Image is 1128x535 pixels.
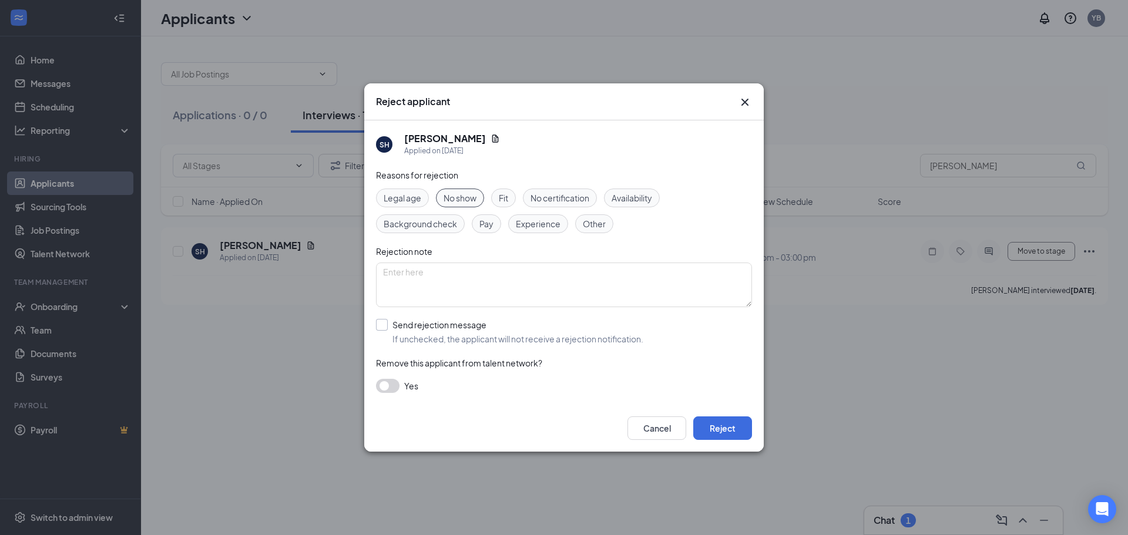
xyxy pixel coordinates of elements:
[404,132,486,145] h5: [PERSON_NAME]
[376,95,450,108] h3: Reject applicant
[499,191,508,204] span: Fit
[404,145,500,157] div: Applied on [DATE]
[479,217,493,230] span: Pay
[612,191,652,204] span: Availability
[491,134,500,143] svg: Document
[376,246,432,257] span: Rejection note
[693,416,752,440] button: Reject
[384,191,421,204] span: Legal age
[531,191,589,204] span: No certification
[627,416,686,440] button: Cancel
[404,379,418,393] span: Yes
[384,217,457,230] span: Background check
[380,140,390,150] div: SH
[738,95,752,109] svg: Cross
[516,217,560,230] span: Experience
[738,95,752,109] button: Close
[376,358,542,368] span: Remove this applicant from talent network?
[583,217,606,230] span: Other
[376,170,458,180] span: Reasons for rejection
[444,191,476,204] span: No show
[1088,495,1116,523] div: Open Intercom Messenger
